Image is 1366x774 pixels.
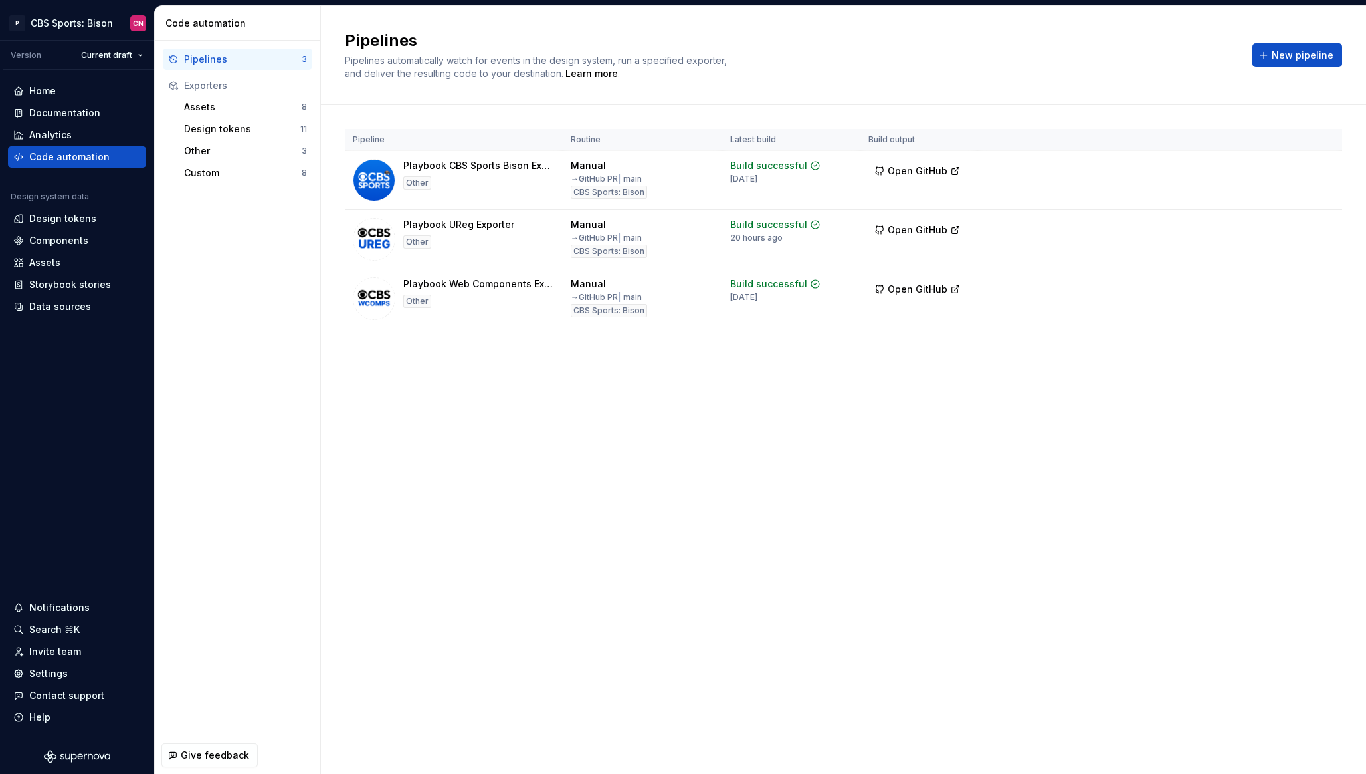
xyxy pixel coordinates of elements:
div: CBS Sports: Bison [571,186,647,199]
button: Open GitHub [868,218,967,242]
button: Search ⌘K [8,619,146,640]
div: CBS Sports: Bison [571,304,647,317]
button: Custom8 [179,162,312,184]
a: Storybook stories [8,274,146,295]
a: Documentation [8,102,146,124]
a: Open GitHub [868,167,967,178]
button: PCBS Sports: BisonCN [3,9,151,37]
div: Design tokens [184,122,300,136]
div: Components [29,234,88,247]
a: Design tokens [8,208,146,229]
div: [DATE] [730,174,757,184]
div: Invite team [29,645,81,658]
div: Other [403,235,431,249]
div: 8 [302,168,307,178]
div: Playbook Web Components Exporter [403,277,555,291]
div: Exporters [184,79,307,92]
a: Home [8,80,146,102]
div: CN [133,18,144,29]
a: Assets [8,252,146,273]
div: Manual [571,159,606,172]
div: Design tokens [29,212,96,225]
div: [DATE] [730,292,757,303]
div: Design system data [11,192,89,202]
a: Settings [8,663,146,684]
a: Data sources [8,296,146,317]
a: Open GitHub [868,285,967,297]
span: | [618,292,621,302]
th: Latest build [722,129,860,151]
div: Build successful [730,159,807,172]
a: Analytics [8,124,146,146]
button: Current draft [75,46,149,64]
span: Open GitHub [888,223,947,237]
div: 20 hours ago [730,233,783,243]
a: Code automation [8,146,146,168]
div: Playbook CBS Sports Bison Exporter [403,159,555,172]
div: → GitHub PR main [571,233,642,243]
button: Notifications [8,597,146,618]
button: Give feedback [161,743,258,767]
span: | [618,174,621,184]
span: Current draft [81,50,132,61]
div: Analytics [29,128,72,142]
button: New pipeline [1252,43,1342,67]
div: 11 [300,124,307,134]
div: Manual [571,277,606,291]
div: Code automation [165,17,315,30]
svg: Supernova Logo [44,750,110,763]
div: Version [11,50,41,61]
button: Assets8 [179,96,312,118]
span: New pipeline [1272,49,1333,62]
a: Invite team [8,641,146,662]
div: Contact support [29,689,104,702]
div: Pipelines [184,53,302,66]
div: Settings [29,667,68,680]
a: Components [8,230,146,251]
div: Build successful [730,218,807,231]
div: 3 [302,54,307,64]
span: | [618,233,621,243]
div: Playbook UReg Exporter [403,218,514,231]
a: Learn more [565,67,618,80]
div: Search ⌘K [29,623,80,636]
div: Assets [29,256,60,269]
div: Documentation [29,106,100,120]
h2: Pipelines [345,30,1236,51]
div: Other [403,176,431,190]
div: Other [184,144,302,158]
div: Data sources [29,300,91,313]
span: Pipelines automatically watch for events in the design system, run a specified exporter, and deli... [345,55,730,79]
div: Notifications [29,601,90,614]
button: Other3 [179,140,312,162]
div: Manual [571,218,606,231]
div: Other [403,295,431,308]
button: Design tokens11 [179,118,312,140]
div: Home [29,84,56,98]
span: Give feedback [181,749,249,762]
div: Storybook stories [29,278,111,291]
div: 8 [302,102,307,112]
div: CBS Sports: Bison [571,245,647,258]
button: Pipelines3 [163,49,312,70]
button: Contact support [8,685,146,706]
div: → GitHub PR main [571,174,642,184]
button: Help [8,707,146,728]
div: Custom [184,166,302,180]
div: → GitHub PR main [571,292,642,303]
th: Routine [563,129,722,151]
div: Build successful [730,277,807,291]
div: 3 [302,146,307,156]
span: Open GitHub [888,283,947,296]
th: Pipeline [345,129,563,151]
span: . [563,69,620,79]
div: CBS Sports: Bison [31,17,113,30]
div: P [9,15,25,31]
div: Code automation [29,150,110,164]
